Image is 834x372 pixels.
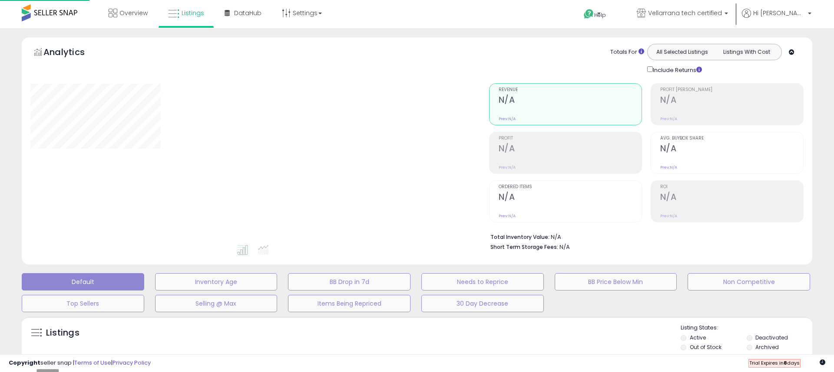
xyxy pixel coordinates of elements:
[660,192,803,204] h2: N/A
[288,273,410,290] button: BB Drop in 7d
[660,213,677,219] small: Prev: N/A
[119,9,148,17] span: Overview
[421,273,544,290] button: Needs to Reprice
[9,359,40,367] strong: Copyright
[714,46,779,58] button: Listings With Cost
[499,136,642,141] span: Profit
[499,144,642,155] h2: N/A
[583,9,594,20] i: Get Help
[499,88,642,92] span: Revenue
[742,9,811,28] a: Hi [PERSON_NAME]
[22,273,144,290] button: Default
[610,48,644,56] div: Totals For
[753,9,805,17] span: Hi [PERSON_NAME]
[499,95,642,107] h2: N/A
[577,2,623,28] a: Help
[641,65,712,75] div: Include Returns
[499,192,642,204] h2: N/A
[490,231,797,241] li: N/A
[648,9,722,17] span: Vellarrana tech certified
[660,185,803,189] span: ROI
[499,165,516,170] small: Prev: N/A
[688,273,810,290] button: Non Competitive
[499,185,642,189] span: Ordered Items
[43,46,102,60] h5: Analytics
[155,273,278,290] button: Inventory Age
[660,116,677,121] small: Prev: N/A
[234,9,261,17] span: DataHub
[182,9,204,17] span: Listings
[288,295,410,312] button: Items Being Repriced
[22,295,144,312] button: Top Sellers
[499,213,516,219] small: Prev: N/A
[559,243,570,251] span: N/A
[490,243,558,251] b: Short Term Storage Fees:
[660,95,803,107] h2: N/A
[660,144,803,155] h2: N/A
[155,295,278,312] button: Selling @ Max
[650,46,715,58] button: All Selected Listings
[421,295,544,312] button: 30 Day Decrease
[660,165,677,170] small: Prev: N/A
[499,116,516,121] small: Prev: N/A
[660,88,803,92] span: Profit [PERSON_NAME]
[660,136,803,141] span: Avg. Buybox Share
[490,233,549,241] b: Total Inventory Value:
[9,359,151,367] div: seller snap | |
[555,273,677,290] button: BB Price Below Min
[594,11,606,19] span: Help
